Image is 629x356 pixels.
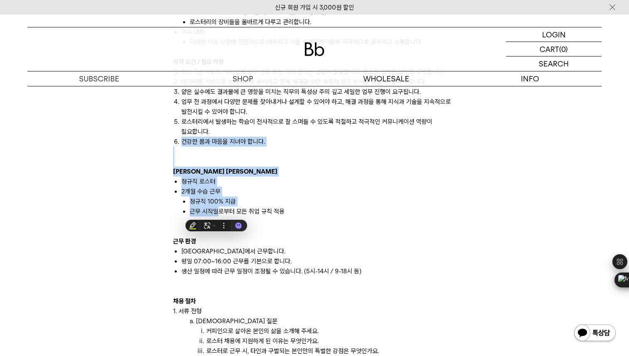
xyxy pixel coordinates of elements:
[181,256,456,266] li: 평일 07:00~16:00 근무를 기본으로 합니다.
[314,71,458,86] p: WHOLESALE
[206,326,456,336] li: 커피인으로 살아온 본인의 삶을 소개해 주세요.
[190,196,456,206] li: 정규직 100% 지급
[181,187,456,216] li: 2개월 수습 근무
[539,56,569,71] p: SEARCH
[190,316,456,326] p: a. [DEMOGRAPHIC_DATA] 질문
[305,42,324,56] img: 로고
[181,137,456,147] li: 건강한 몸과 마음을 지녀야 합니다.
[181,87,456,97] li: 얕은 실수에도 결과물에 큰 영향을 미치는 직무의 특성상 주의 깊고 세밀한 업무 진행이 요구됩니다.
[506,27,602,42] a: LOGIN
[173,297,196,305] b: 채용 절차
[181,246,456,256] li: [GEOGRAPHIC_DATA]에서 근무합니다.
[173,168,277,175] b: [PERSON_NAME] [PERSON_NAME]
[27,71,171,86] a: SUBSCRIBE
[559,42,568,56] p: (0)
[206,346,456,356] li: 로스터로 근무 시, 타인과 구별되는 본인만의 특별한 강점은 무엇인가요.
[181,97,456,117] li: 업무 전 과정에서 다양한 문제를 찾아내거나 설계할 수 있어야 하고, 해결 과정을 통해 지식과 기술을 지속적으로 발전시킬 수 있어야 합니다.
[458,71,602,86] p: INFO
[173,238,196,245] b: 근무 환경
[542,27,566,42] p: LOGIN
[171,71,314,86] a: SHOP
[540,42,559,56] p: CART
[275,4,354,11] a: 신규 회원 가입 시 3,000원 할인
[181,117,456,137] li: 로스터리에서 발생하는 학습이 전사적으로 잘 스며들 수 있도록 적절하고 적극적인 커뮤니케이션 역량이 필요합니다.
[181,266,456,276] li: 생산 일정에 따라 근무 일정이 조정될 수 있습니다. (5시-14시 / 9-18시 등)
[173,306,456,316] p: 1. 서류 전형
[181,177,456,187] li: 정규직 로스터
[206,336,456,346] li: 로스터 채용에 지원하게 된 이유는 무엇인가요.
[573,324,617,344] img: 카카오톡 채널 1:1 채팅 버튼
[506,42,602,56] a: CART (0)
[190,206,456,216] li: 근무 시작일로부터 모든 취업 규칙 적용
